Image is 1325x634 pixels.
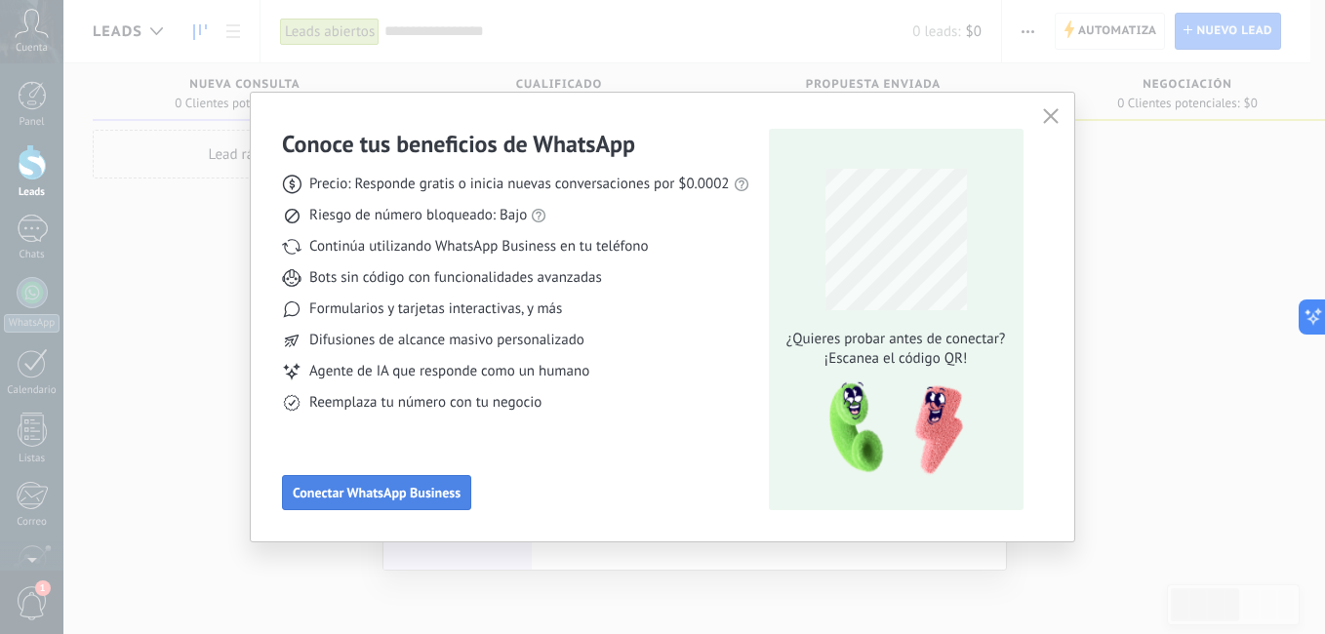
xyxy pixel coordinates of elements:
[309,237,648,257] span: Continúa utilizando WhatsApp Business en tu teléfono
[309,331,584,350] span: Difusiones de alcance masivo personalizado
[282,129,635,159] h3: Conoce tus beneficios de WhatsApp
[309,299,562,319] span: Formularios y tarjetas interactivas, y más
[309,362,589,381] span: Agente de IA que responde como un humano
[781,330,1011,349] span: ¿Quieres probar antes de conectar?
[309,206,527,225] span: Riesgo de número bloqueado: Bajo
[293,486,461,499] span: Conectar WhatsApp Business
[309,268,602,288] span: Bots sin código con funcionalidades avanzadas
[813,376,967,481] img: qr-pic-1x.png
[309,393,542,413] span: Reemplaza tu número con tu negocio
[309,175,730,194] span: Precio: Responde gratis o inicia nuevas conversaciones por $0.0002
[282,475,471,510] button: Conectar WhatsApp Business
[781,349,1011,369] span: ¡Escanea el código QR!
